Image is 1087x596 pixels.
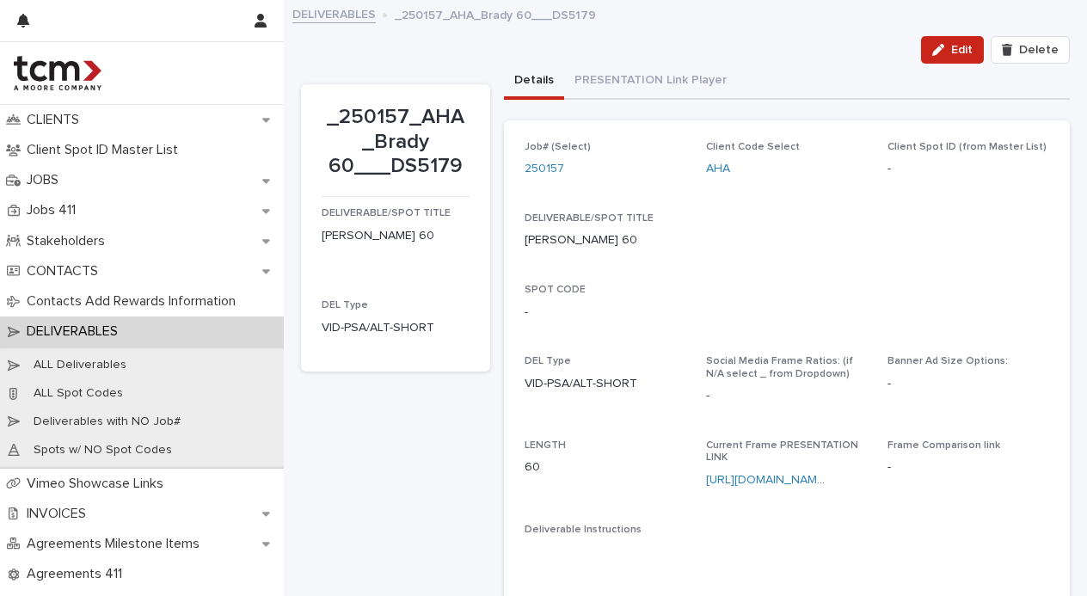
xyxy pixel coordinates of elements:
span: Job# (Select) [525,142,591,152]
span: DELIVERABLE/SPOT TITLE [322,208,451,218]
p: CLIENTS [20,112,93,128]
p: - [887,160,1048,178]
span: Delete [1019,44,1059,56]
a: [URL][DOMAIN_NAME] [706,474,827,486]
span: Client Code Select [706,142,800,152]
span: Frame Comparison link [887,440,1000,451]
p: Client Spot ID Master List [20,142,192,158]
p: [PERSON_NAME] 60 [322,227,470,245]
span: DEL Type [322,300,368,310]
span: Social Media Frame Ratios: (if N/A select _ from Dropdown) [706,356,853,378]
p: 60 [525,458,685,476]
p: - [525,304,528,322]
button: Delete [991,36,1070,64]
p: Stakeholders [20,233,119,249]
p: Agreements Milestone Items [20,536,213,552]
p: Deliverables with NO Job# [20,415,194,429]
span: Banner Ad Size Options: [887,356,1008,366]
p: Vimeo Showcase Links [20,476,177,492]
a: AHA [706,160,730,178]
button: Details [504,64,564,100]
p: _250157_AHA_Brady 60___DS5179 [322,105,470,179]
p: Jobs 411 [20,202,89,218]
p: DELIVERABLES [20,323,132,340]
p: INVOICES [20,506,100,522]
span: LENGTH [525,440,566,451]
p: - [887,458,1048,476]
p: - [887,375,1048,393]
span: SPOT CODE [525,285,586,295]
p: Contacts Add Rewards Information [20,293,249,310]
p: Agreements 411 [20,566,136,582]
span: Deliverable Instructions [525,525,642,535]
p: _250157_AHA_Brady 60___DS5179 [395,4,596,23]
p: CONTACTS [20,263,112,280]
p: ALL Spot Codes [20,386,137,401]
p: [PERSON_NAME] 60 [525,231,637,249]
a: 250157 [525,160,564,178]
span: DEL Type [525,356,571,366]
p: VID-PSA/ALT-SHORT [525,375,685,393]
span: Current Frame PRESENTATION LINK [706,440,858,463]
a: DELIVERABLES [292,3,376,23]
p: - [706,387,867,405]
button: PRESENTATION Link Player [564,64,737,100]
span: Edit [951,44,973,56]
p: ALL Deliverables [20,358,140,372]
span: Client Spot ID (from Master List) [887,142,1047,152]
p: Spots w/ NO Spot Codes [20,443,186,458]
button: Edit [921,36,984,64]
p: VID-PSA/ALT-SHORT [322,319,470,337]
span: DELIVERABLE/SPOT TITLE [525,213,654,224]
p: JOBS [20,172,72,188]
img: 4hMmSqQkux38exxPVZHQ [14,56,101,90]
